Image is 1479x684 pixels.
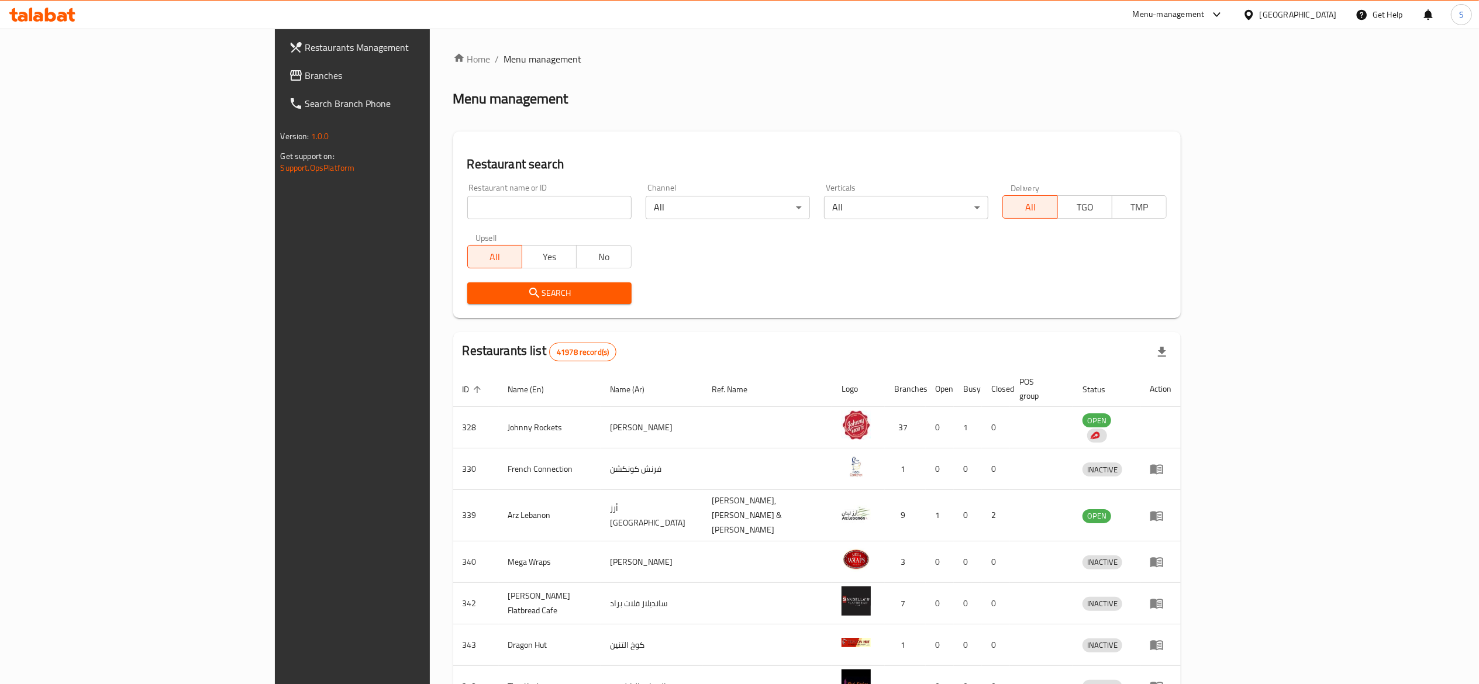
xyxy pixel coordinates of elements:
td: Johnny Rockets [499,407,601,448]
button: All [1002,195,1057,219]
td: 0 [926,583,954,624]
div: All [824,196,988,219]
span: Name (En) [508,382,560,396]
div: Menu [1150,509,1171,523]
img: Johnny Rockets [842,410,871,440]
span: INACTIVE [1082,597,1122,610]
nav: breadcrumb [453,52,1181,66]
img: French Connection [842,452,871,481]
th: Open [926,371,954,407]
span: TGO [1063,199,1108,216]
span: INACTIVE [1082,555,1122,569]
td: 0 [954,541,982,583]
td: 1 [926,490,954,541]
span: S [1459,8,1464,21]
td: Mega Wraps [499,541,601,583]
span: Ref. Name [712,382,763,396]
td: [PERSON_NAME] [601,407,702,448]
div: OPEN [1082,509,1111,523]
a: Support.OpsPlatform [281,160,355,175]
td: 7 [885,583,926,624]
span: Search Branch Phone [305,96,512,110]
span: INACTIVE [1082,638,1122,652]
td: 0 [954,490,982,541]
div: INACTIVE [1082,638,1122,652]
button: TGO [1057,195,1112,219]
span: Menu management [504,52,582,66]
td: Arz Lebanon [499,490,601,541]
div: Export file [1148,338,1176,366]
span: Branches [305,68,512,82]
button: Search [467,282,632,304]
td: 3 [885,541,926,583]
td: 0 [926,541,954,583]
td: 0 [954,624,982,666]
th: Branches [885,371,926,407]
img: Sandella's Flatbread Cafe [842,586,871,616]
div: Menu [1150,596,1171,610]
td: 0 [954,448,982,490]
td: 1 [954,407,982,448]
td: 0 [926,407,954,448]
span: OPEN [1082,509,1111,523]
span: ID [463,382,485,396]
div: Indicates that the vendor menu management has been moved to DH Catalog service [1087,429,1107,443]
span: No [581,248,626,265]
label: Delivery [1011,184,1040,192]
button: All [467,245,522,268]
div: Total records count [549,343,616,361]
div: [GEOGRAPHIC_DATA] [1260,8,1337,21]
input: Search for restaurant name or ID.. [467,196,632,219]
td: [PERSON_NAME] Flatbread Cafe [499,583,601,624]
td: 9 [885,490,926,541]
td: 0 [954,583,982,624]
div: INACTIVE [1082,555,1122,569]
a: Branches [280,61,522,89]
td: 37 [885,407,926,448]
span: Status [1082,382,1121,396]
td: 1 [885,448,926,490]
button: No [576,245,631,268]
a: Restaurants Management [280,33,522,61]
span: Version: [281,129,309,144]
div: Menu [1150,638,1171,652]
td: [PERSON_NAME] [601,541,702,583]
span: INACTIVE [1082,463,1122,476]
span: OPEN [1082,414,1111,427]
th: Action [1140,371,1181,407]
td: 1 [885,624,926,666]
td: 0 [926,448,954,490]
button: Yes [522,245,577,268]
td: 0 [982,624,1010,666]
th: Logo [832,371,885,407]
td: Dragon Hut [499,624,601,666]
td: [PERSON_NAME],[PERSON_NAME] & [PERSON_NAME] [702,490,832,541]
span: All [1008,199,1053,216]
td: 2 [982,490,1010,541]
th: Busy [954,371,982,407]
span: Yes [527,248,572,265]
div: Menu [1150,462,1171,476]
td: French Connection [499,448,601,490]
td: فرنش كونكشن [601,448,702,490]
button: TMP [1112,195,1167,219]
td: سانديلاز فلات براد [601,583,702,624]
td: كوخ التنين [601,624,702,666]
span: Get support on: [281,148,335,164]
span: 41978 record(s) [550,347,616,358]
img: Arz Lebanon [842,499,871,528]
td: 0 [926,624,954,666]
div: Menu [1150,555,1171,569]
span: Restaurants Management [305,40,512,54]
span: 1.0.0 [311,129,329,144]
td: أرز [GEOGRAPHIC_DATA] [601,490,702,541]
a: Search Branch Phone [280,89,522,118]
img: delivery hero logo [1090,430,1100,441]
img: Dragon Hut [842,628,871,657]
img: Mega Wraps [842,545,871,574]
div: All [646,196,810,219]
span: TMP [1117,199,1162,216]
